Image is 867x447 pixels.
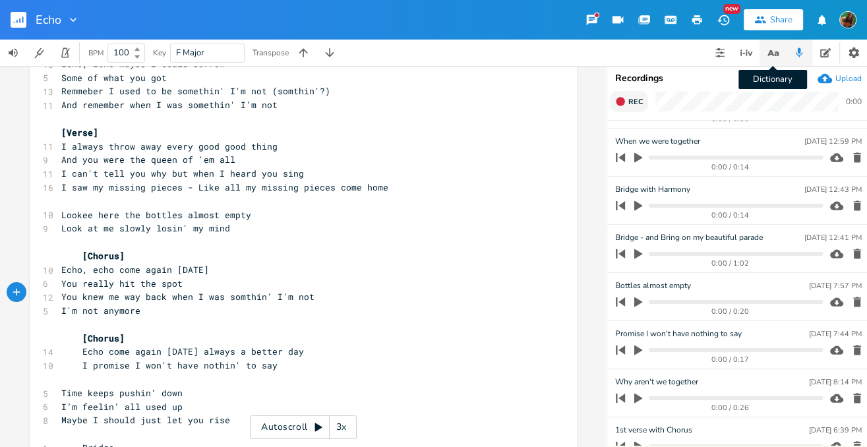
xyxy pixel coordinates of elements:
[638,404,823,411] div: 0:00 / 0:26
[615,280,691,292] span: Bottles almost empty
[638,164,823,171] div: 0:00 / 0:14
[61,167,304,179] span: I can't tell you why but when I heard you sing
[818,71,862,86] button: Upload
[330,415,353,439] div: 3x
[804,186,862,193] div: [DATE] 12:43 PM
[638,308,823,315] div: 0:00 / 0:20
[638,260,823,267] div: 0:00 / 1:02
[153,49,166,57] div: Key
[615,328,742,340] span: Promise I won't have nothing to say
[615,231,763,244] span: Bridge - and Bring on my beautiful parade
[839,11,856,28] img: Susan Rowe
[615,74,863,83] div: Recordings
[770,14,792,26] div: Share
[615,183,690,196] span: Bridge with Harmony
[628,97,643,107] span: Rec
[809,378,862,386] div: [DATE] 8:14 PM
[809,330,862,338] div: [DATE] 7:44 PM
[615,376,698,388] span: Why aren't we together
[61,72,167,84] span: Some of what you got
[82,332,125,344] span: [Chorus]
[744,9,803,30] button: Share
[61,345,304,357] span: Echo come again [DATE] always a better day
[61,127,98,138] span: [Verse]
[61,209,251,221] span: Lookee here the bottles almost empty
[760,40,786,66] button: Dictionary
[615,424,692,436] span: 1st verse with Chorus
[710,8,736,32] button: New
[61,305,140,316] span: I'm not anymore
[61,154,235,165] span: And you were the queen of 'em all
[638,115,823,123] div: 0:00 / 0:06
[61,222,230,234] span: Look at me slowly losin' my mind
[61,264,209,276] span: Echo, echo come again [DATE]
[804,138,862,145] div: [DATE] 12:59 PM
[250,415,357,439] div: Autoscroll
[61,387,183,399] span: Time keeps pushin’ down
[723,4,740,14] div: New
[638,212,823,219] div: 0:00 / 0:14
[176,47,204,59] span: F Major
[82,250,125,262] span: [Chorus]
[88,49,104,57] div: BPM
[36,14,61,26] span: Echo
[61,401,183,413] span: I’m feelin’ all used up
[804,234,862,241] div: [DATE] 12:41 PM
[638,356,823,363] div: 0:00 / 0:17
[61,140,278,152] span: I always throw away every good good thing
[846,98,862,105] div: 0:00
[61,278,183,289] span: You really hit the spot
[835,73,862,84] div: Upload
[809,427,862,434] div: [DATE] 6:39 PM
[61,58,225,70] span: Echo, Echo maybe I could borrow
[61,414,230,426] span: Maybe I should just let you rise
[809,282,862,289] div: [DATE] 7:57 PM
[615,135,700,148] span: When we were together
[253,49,289,57] div: Transpose
[61,181,388,193] span: I saw my missing pieces - Like all my missing pieces come home
[61,291,314,303] span: You knew me way back when I was somthin' I'm not
[61,99,278,111] span: And remember when I was somethin' I'm not
[61,85,330,97] span: Remmeber I used to be somethin' I'm not (somthin'?)
[610,91,648,112] button: Rec
[61,359,278,371] span: I promise I won't have nothin' to say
